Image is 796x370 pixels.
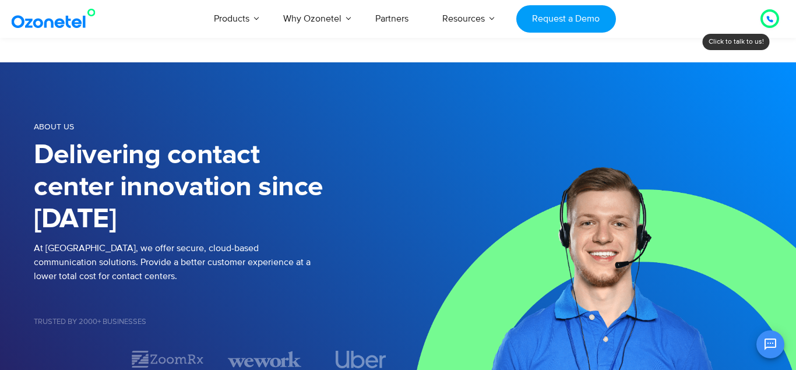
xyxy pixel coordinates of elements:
div: 2 / 7 [131,349,204,369]
span: About us [34,122,74,132]
h5: Trusted by 2000+ Businesses [34,318,398,326]
div: Image Carousel [34,349,398,369]
h1: Delivering contact center innovation since [DATE] [34,139,398,235]
div: 3 / 7 [228,349,301,369]
button: Open chat [756,330,784,358]
p: At [GEOGRAPHIC_DATA], we offer secure, cloud-based communication solutions. Provide a better cust... [34,241,398,283]
img: wework [228,349,301,369]
div: 1 / 7 [34,353,107,367]
a: Request a Demo [516,5,616,33]
img: uber [336,351,386,368]
div: 4 / 7 [325,351,398,368]
img: zoomrx [131,349,204,369]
